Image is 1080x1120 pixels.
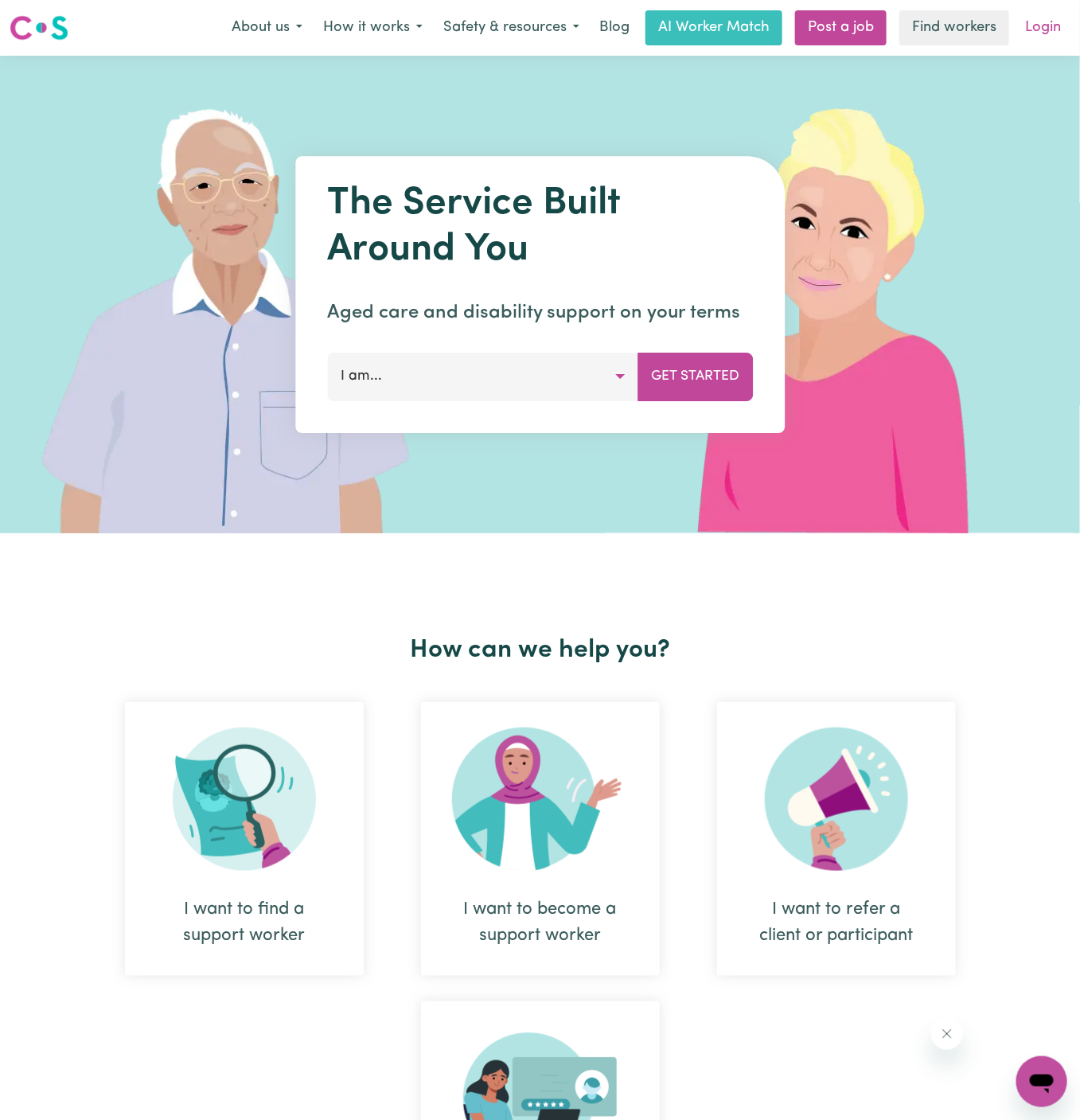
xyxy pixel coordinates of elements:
[10,14,68,42] img: Careseekers logo
[899,10,1009,45] a: Find workers
[452,728,629,871] img: Become Worker
[433,11,590,45] button: Safety & resources
[637,353,753,400] button: Get Started
[221,11,313,45] button: About us
[163,896,326,949] div: I want to find a support worker
[313,11,433,45] button: How it works
[755,896,918,949] div: I want to refer a client or participant
[1016,10,1070,45] a: Login
[96,635,984,665] h2: How can we help you?
[717,702,956,976] div: I want to refer a client or participant
[173,728,316,871] img: Search
[10,10,68,46] a: Careseekers logo
[327,299,753,327] p: Aged care and disability support on your terms
[590,10,639,45] a: Blog
[327,353,638,400] button: I am...
[459,896,622,949] div: I want to become a support worker
[10,11,96,24] span: Need any help?
[125,702,364,976] div: I want to find a support worker
[421,702,660,976] div: I want to become a support worker
[931,1018,963,1050] iframe: Close message
[1016,1056,1067,1107] iframe: Button to launch messaging window
[795,10,887,45] a: Post a job
[645,10,782,45] a: AI Worker Match
[765,728,908,871] img: Refer
[327,181,753,273] h1: The Service Built Around You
